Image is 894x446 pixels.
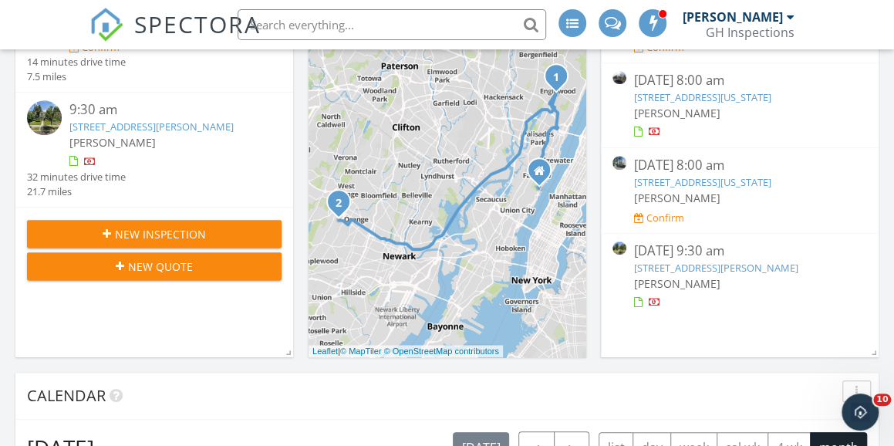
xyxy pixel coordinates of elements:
[27,385,106,406] span: Calendar
[27,220,282,248] button: New Inspection
[27,252,282,280] button: New Quote
[612,71,626,85] img: streetview
[69,135,156,150] span: [PERSON_NAME]
[82,41,120,53] div: Confirm
[646,211,684,224] div: Confirm
[646,41,684,53] div: Confirm
[612,242,626,255] img: streetview
[556,76,565,85] div: 81 Grand Ave, Englewood, New Jersey 07631
[115,226,206,242] span: New Inspection
[134,8,261,40] span: SPECTORA
[89,8,123,42] img: The Best Home Inspection Software - Spectora
[612,156,626,170] img: streetview
[27,100,282,199] a: 9:30 am [STREET_ADDRESS][PERSON_NAME] [PERSON_NAME] 32 minutes drive time 21.7 miles
[634,211,684,225] a: Confirm
[238,9,546,40] input: Search everything...
[634,106,720,120] span: [PERSON_NAME]
[634,242,846,261] div: [DATE] 9:30 am
[683,9,783,25] div: [PERSON_NAME]
[69,100,261,120] div: 9:30 am
[336,198,342,208] i: 2
[873,394,891,406] span: 10
[634,191,720,205] span: [PERSON_NAME]
[634,90,771,104] a: [STREET_ADDRESS][US_STATE]
[553,72,559,83] i: 1
[27,170,126,184] div: 32 minutes drive time
[69,120,234,133] a: [STREET_ADDRESS][PERSON_NAME]
[634,175,771,189] a: [STREET_ADDRESS][US_STATE]
[634,71,846,90] div: [DATE] 8:00 am
[634,156,846,175] div: [DATE] 8:00 am
[340,346,382,356] a: © MapTiler
[706,25,794,40] div: GH Inspections
[27,184,126,199] div: 21.7 miles
[612,156,867,225] a: [DATE] 8:00 am [STREET_ADDRESS][US_STATE] [PERSON_NAME] Confirm
[384,346,499,356] a: © OpenStreetMap contributors
[612,242,867,310] a: [DATE] 9:30 am [STREET_ADDRESS][PERSON_NAME] [PERSON_NAME]
[89,21,261,53] a: SPECTORA
[842,394,879,431] iframe: Intercom live chat
[27,55,126,69] div: 14 minutes drive time
[339,201,348,211] div: 76 Rollinson St, West Orange, NJ 07052
[27,100,62,135] img: streetview
[309,345,503,358] div: |
[634,261,798,275] a: [STREET_ADDRESS][PERSON_NAME]
[312,346,338,356] a: Leaflet
[612,71,867,140] a: [DATE] 8:00 am [STREET_ADDRESS][US_STATE] [PERSON_NAME]
[634,276,720,291] span: [PERSON_NAME]
[27,69,126,84] div: 7.5 miles
[539,170,548,179] div: 8400 Boulevard East. Apt. 4B, North Bergen NJ 07047
[128,258,193,275] span: New Quote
